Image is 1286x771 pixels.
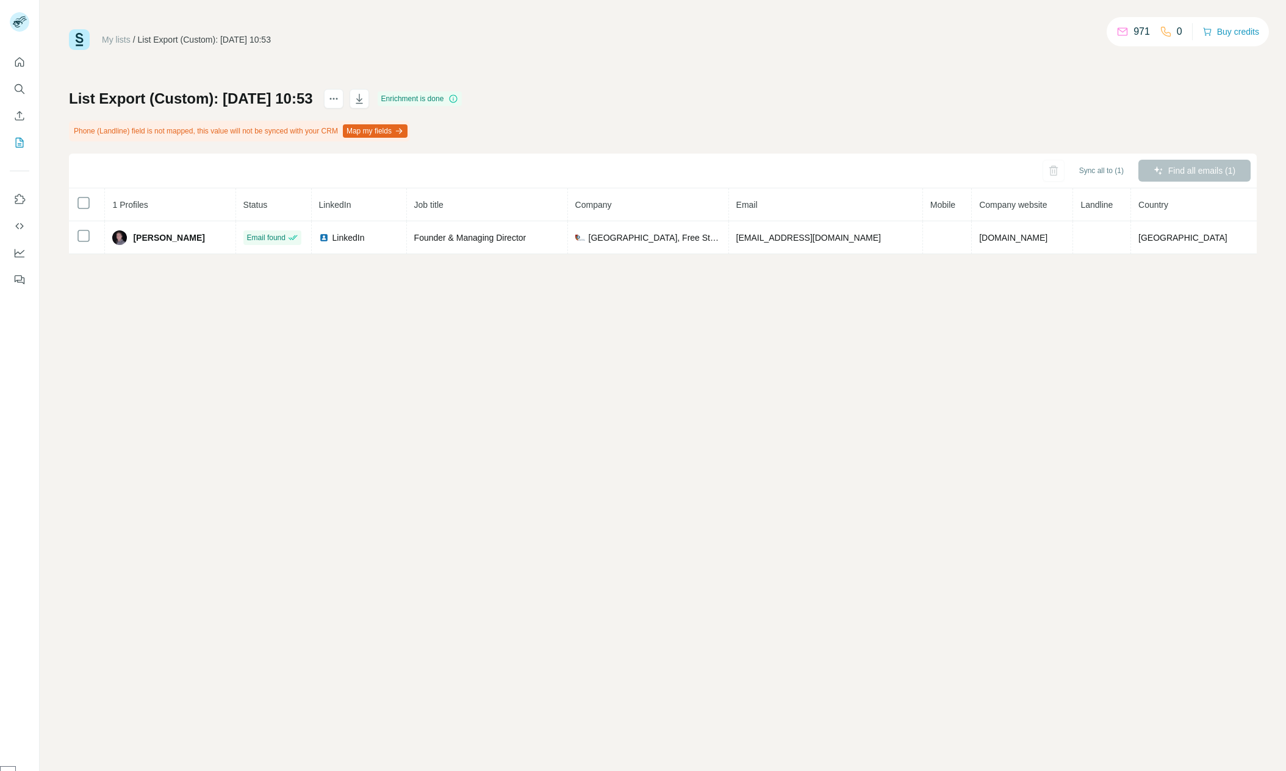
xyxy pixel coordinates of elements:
button: Use Surfe on LinkedIn [10,188,29,210]
span: [PERSON_NAME] [133,232,204,244]
span: Country [1138,200,1168,210]
span: Company website [979,200,1047,210]
h1: List Export (Custom): [DATE] 10:53 [69,89,313,108]
p: 0 [1177,24,1182,39]
span: Landline [1080,200,1113,210]
span: [DOMAIN_NAME] [979,233,1047,243]
span: Company [575,200,612,210]
img: LinkedIn logo [319,233,329,243]
span: LinkedIn [332,232,365,244]
span: LinkedIn [319,200,351,210]
img: Surfe Logo [69,29,90,50]
div: List Export (Custom): [DATE] 10:53 [138,34,271,46]
span: Job title [414,200,444,210]
p: 971 [1133,24,1150,39]
button: Search [10,78,29,100]
button: Map my fields [343,124,408,138]
img: Avatar [112,230,127,245]
li: / [133,34,135,46]
button: Use Surfe API [10,215,29,237]
span: Email found [247,232,286,243]
span: Email [736,200,758,210]
button: Enrich CSV [10,105,29,127]
div: Phone (Landline) field is not mapped, this value will not be synced with your CRM [69,121,410,141]
span: Mobile [930,200,955,210]
button: Feedback [10,269,29,291]
button: Buy credits [1202,23,1259,40]
span: Founder & Managing Director [414,233,526,243]
button: Quick start [10,51,29,73]
span: Sync all to (1) [1079,165,1124,176]
a: My lists [102,35,131,44]
span: [EMAIL_ADDRESS][DOMAIN_NAME] [736,233,881,243]
button: Sync all to (1) [1071,162,1132,180]
div: Enrichment is done [378,91,462,106]
span: [GEOGRAPHIC_DATA] [1138,233,1227,243]
span: Status [243,200,268,210]
img: company-logo [575,233,585,243]
span: 1 Profiles [112,200,148,210]
button: My lists [10,132,29,154]
span: [GEOGRAPHIC_DATA], Free State [589,232,721,244]
button: Dashboard [10,242,29,264]
button: actions [324,89,343,108]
